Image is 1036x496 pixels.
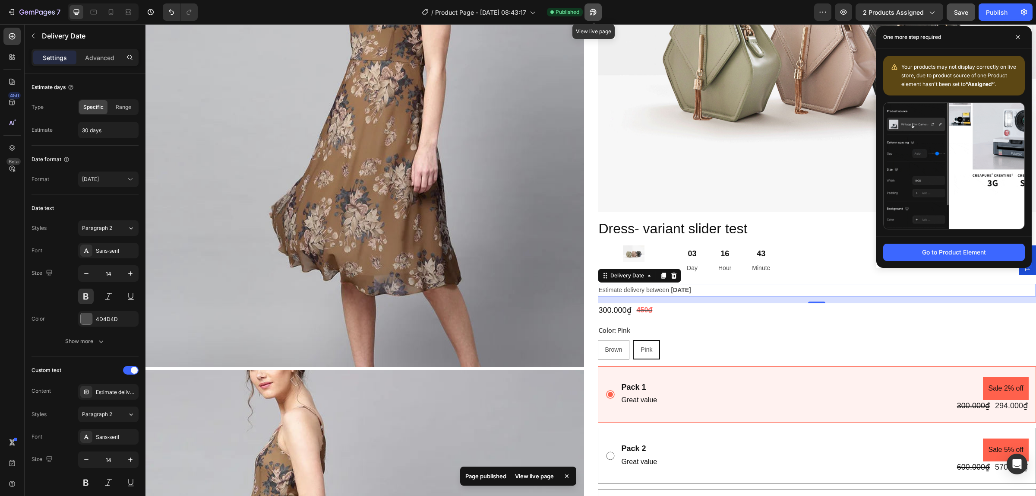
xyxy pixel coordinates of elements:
button: 7 [3,3,64,21]
span: Popup 1 [878,225,886,247]
div: Size [32,267,54,279]
p: Great value [476,370,512,382]
span: [DATE] [82,176,99,182]
span: Save [954,9,968,16]
b: “Assigned” [966,81,995,87]
div: Styles [32,410,47,418]
span: Estimate delivery between [453,262,524,269]
div: 570.000₫ [849,437,883,449]
p: One more step required [883,33,941,41]
div: 600.000₫ [811,437,845,449]
div: Type [32,103,44,111]
div: Sans-serif [96,433,136,441]
div: Go to Product Element [922,248,986,257]
p: Minute [606,238,625,249]
button: Publish [979,3,1015,21]
div: View live page [510,470,559,482]
span: [DATE] [525,262,545,269]
span: 2 products assigned [863,8,924,17]
div: Custom text [32,366,61,374]
p: Day [541,238,552,249]
div: Undo/Redo [163,3,198,21]
div: 450 [8,92,21,99]
div: Publish [986,8,1008,17]
pre: Sale 5% off [837,414,883,437]
button: Paragraph 2 [78,407,139,422]
div: Content [32,387,51,395]
button: [DATE] [78,172,139,187]
div: Sans-serif [96,247,136,255]
div: 4D4D4D [96,315,136,323]
input: Auto [79,122,138,138]
div: Size [32,454,54,465]
button: Go to Product Element [883,244,1025,261]
div: 294.000₫ [849,376,883,388]
p: Settings [43,53,67,62]
span: Published [556,8,579,16]
span: Range [116,103,131,111]
iframe: To enrich screen reader interactions, please activate Accessibility in Grammarly extension settings [145,24,1036,496]
span: Brown [460,322,477,329]
p: Delivery Date [42,31,135,41]
div: 300.000₫ [452,280,487,292]
p: Hour [573,238,586,249]
div: Date format [32,156,70,163]
div: Font [32,433,42,441]
button: 2 products assigned [856,3,943,21]
pre: Sale 2% off [837,353,883,376]
p: Advanced [85,53,114,62]
div: 03 [541,225,552,235]
p: Great value [476,432,512,444]
span: Specific [83,103,104,111]
div: 43 [606,225,625,235]
div: Estimate delivery between [96,388,136,396]
div: Date text [32,204,54,212]
div: Color [32,315,45,323]
span: Paragraph 2 [82,224,112,232]
button: Show more [32,334,139,349]
button: Paragraph 2 [78,220,139,236]
div: 300.000₫ [811,376,845,388]
legend: Color: Pink [452,300,486,312]
span: Paragraph 2 [82,410,112,418]
div: Estimate days [32,83,74,91]
p: Page published [465,472,506,480]
div: Pack 1 [475,357,513,369]
div: Styles [32,224,47,232]
button: Save [947,3,975,21]
div: Estimate [32,126,53,134]
div: Pack 2 [475,419,513,430]
div: Format [32,175,49,183]
span: Pink [495,322,507,329]
span: Product Page - [DATE] 08:43:17 [435,8,526,17]
img: image_demo.jpg [477,221,499,238]
div: Font [32,247,42,254]
div: Delivery Date [463,248,500,255]
span: Your products may not display correctly on live store, due to product source of one Product eleme... [901,64,1016,87]
span: / [431,8,433,17]
div: Beta [6,158,21,165]
p: 7 [57,7,60,17]
h1: Dress- variant slider test [452,195,891,215]
div: Show more [65,337,105,346]
div: 450₫ [490,279,508,293]
div: 16 [573,225,586,235]
div: Open Intercom Messenger [1007,454,1027,474]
